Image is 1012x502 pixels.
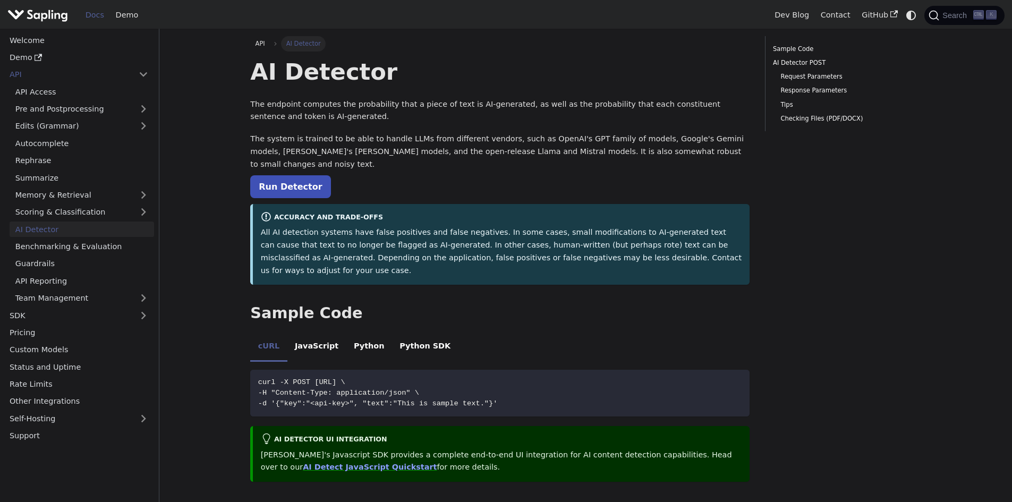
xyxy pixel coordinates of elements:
a: Checking Files (PDF/DOCX) [780,114,913,124]
span: Search [939,11,973,20]
a: Sapling.ai [7,7,72,23]
a: GitHub [856,7,903,23]
a: API Reporting [10,273,154,288]
a: Other Integrations [4,394,154,409]
h2: Sample Code [250,304,750,323]
kbd: K [986,10,997,20]
a: Response Parameters [780,86,913,96]
a: Pre and Postprocessing [10,101,154,117]
a: Memory & Retrieval [10,188,154,203]
button: Expand sidebar category 'SDK' [133,308,154,323]
a: API [4,67,133,82]
button: Collapse sidebar category 'API' [133,67,154,82]
a: Request Parameters [780,72,913,82]
a: Pricing [4,325,154,341]
img: Sapling.ai [7,7,68,23]
a: API [250,36,270,51]
a: AI Detector [10,222,154,237]
li: JavaScript [287,333,346,362]
a: Sample Code [773,44,917,54]
div: Accuracy and Trade-offs [261,211,742,224]
div: AI Detector UI integration [261,433,742,446]
button: Search (Ctrl+K) [924,6,1004,25]
h1: AI Detector [250,57,750,86]
span: -d '{"key":"<api-key>", "text":"This is sample text."}' [258,399,498,407]
a: Run Detector [250,175,330,198]
a: SDK [4,308,133,323]
a: Scoring & Classification [10,205,154,220]
a: Tips [780,100,913,110]
p: [PERSON_NAME]'s Javascript SDK provides a complete end-to-end UI integration for AI content detec... [261,449,742,474]
a: Welcome [4,32,154,48]
a: Contact [815,7,856,23]
a: Summarize [10,170,154,185]
span: AI Detector [281,36,326,51]
li: Python SDK [392,333,458,362]
a: Demo [4,50,154,65]
a: Self-Hosting [4,411,154,426]
a: Rephrase [10,153,154,168]
a: Docs [80,7,110,23]
span: -H "Content-Type: application/json" \ [258,389,419,397]
a: Edits (Grammar) [10,118,154,134]
a: Support [4,428,154,444]
a: AI Detect JavaScript Quickstart [303,463,437,471]
p: The system is trained to be able to handle LLMs from different vendors, such as OpenAI's GPT fami... [250,133,750,171]
span: API [256,40,265,47]
a: Dev Blog [769,7,814,23]
a: Custom Models [4,342,154,358]
a: Guardrails [10,256,154,271]
p: The endpoint computes the probability that a piece of text is AI-generated, as well as the probab... [250,98,750,124]
a: Status and Uptime [4,359,154,375]
a: Rate Limits [4,377,154,392]
a: Team Management [10,291,154,306]
a: AI Detector POST [773,58,917,68]
p: All AI detection systems have false positives and false negatives. In some cases, small modificat... [261,226,742,277]
button: Switch between dark and light mode (currently system mode) [904,7,919,23]
li: Python [346,333,392,362]
a: Benchmarking & Evaluation [10,239,154,254]
a: Demo [110,7,144,23]
a: Autocomplete [10,135,154,151]
a: API Access [10,84,154,99]
nav: Breadcrumbs [250,36,750,51]
li: cURL [250,333,287,362]
span: curl -X POST [URL] \ [258,378,345,386]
